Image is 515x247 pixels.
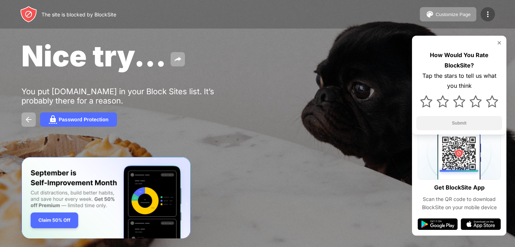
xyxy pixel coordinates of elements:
[418,195,501,211] div: Scan the QR code to download BlockSite on your mobile device
[173,55,182,64] img: share.svg
[436,12,471,17] div: Customize Page
[486,95,498,107] img: star.svg
[453,95,465,107] img: star.svg
[24,115,33,124] img: back.svg
[418,218,458,230] img: google-play.svg
[484,10,492,19] img: menu-icon.svg
[20,6,37,23] img: header-logo.svg
[496,40,502,46] img: rate-us-close.svg
[470,95,482,107] img: star.svg
[416,71,502,91] div: Tap the stars to tell us what you think
[416,50,502,71] div: How Would You Rate BlockSite?
[437,95,449,107] img: star.svg
[40,112,117,127] button: Password Protection
[41,11,116,17] div: The site is blocked by BlockSite
[59,117,108,122] div: Password Protection
[420,95,432,107] img: star.svg
[21,87,242,105] div: You put [DOMAIN_NAME] in your Block Sites list. It’s probably there for a reason.
[49,115,57,124] img: password.svg
[21,39,166,73] span: Nice try...
[21,157,191,239] iframe: Banner
[434,182,485,193] div: Get BlockSite App
[416,116,502,130] button: Submit
[420,7,476,21] button: Customize Page
[461,218,501,230] img: app-store.svg
[426,10,434,19] img: pallet.svg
